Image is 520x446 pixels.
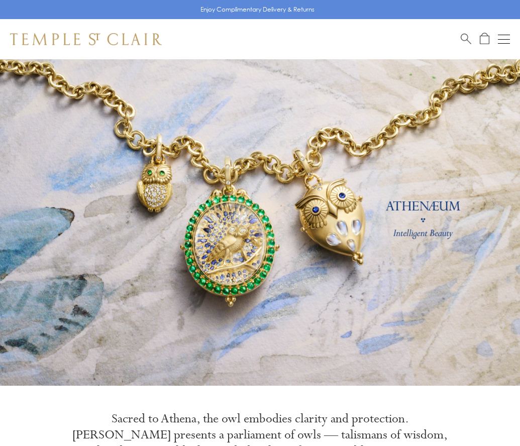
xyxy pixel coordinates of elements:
p: Enjoy Complimentary Delivery & Returns [200,5,315,15]
a: Search [461,33,471,45]
img: Temple St. Clair [10,33,162,45]
button: Open navigation [498,33,510,45]
a: Open Shopping Bag [480,33,489,45]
